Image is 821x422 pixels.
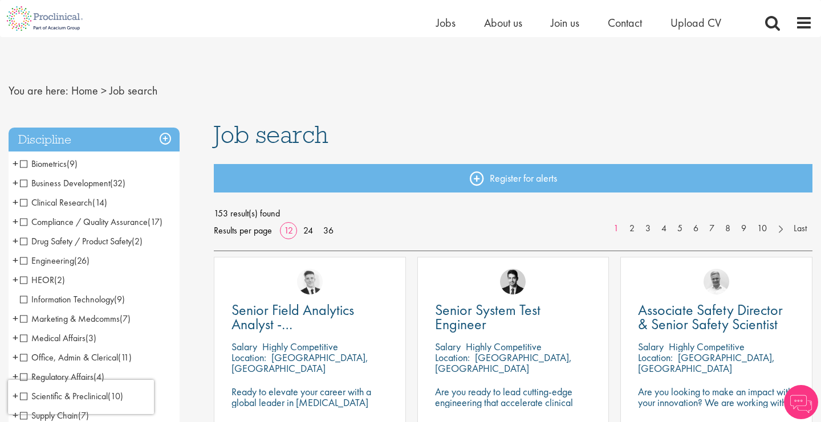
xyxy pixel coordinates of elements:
a: Register for alerts [214,164,812,192]
span: Location: [231,351,266,364]
img: Chatbot [784,385,818,419]
span: (9) [114,293,125,305]
p: [GEOGRAPHIC_DATA], [GEOGRAPHIC_DATA] [435,351,572,375]
span: Business Development [20,177,125,189]
h3: Discipline [9,128,180,152]
p: [GEOGRAPHIC_DATA], [GEOGRAPHIC_DATA] [638,351,775,375]
p: Highly Competitive [466,340,542,353]
span: (9) [67,158,78,170]
a: 4 [656,222,672,235]
iframe: reCAPTCHA [8,380,154,414]
span: Marketing & Medcomms [20,313,120,325]
span: + [13,213,18,230]
span: Clinical Research [20,196,92,208]
span: (14) [92,196,107,208]
span: Salary [435,340,461,353]
span: Information Technology [20,293,114,305]
span: + [13,368,18,385]
img: Nicolas Daniel [297,269,323,294]
span: Salary [231,340,257,353]
span: + [13,349,18,366]
a: 10 [751,222,773,235]
span: Biometrics [20,158,78,170]
p: [GEOGRAPHIC_DATA], [GEOGRAPHIC_DATA] [231,351,368,375]
a: 6 [688,222,704,235]
span: Office, Admin & Clerical [20,351,118,363]
a: 5 [672,222,688,235]
span: Information Technology [20,293,125,305]
a: Joshua Bye [704,269,729,294]
p: Highly Competitive [262,340,338,353]
img: Thomas Wenig [500,269,526,294]
a: 3 [640,222,656,235]
a: 8 [720,222,736,235]
a: Jobs [436,15,456,30]
span: (3) [86,332,96,344]
span: Supply Chain [20,409,78,421]
a: Join us [551,15,579,30]
a: 1 [608,222,624,235]
span: Senior System Test Engineer [435,300,540,334]
span: + [13,194,18,211]
span: (7) [120,313,131,325]
span: Associate Safety Director & Senior Safety Scientist [638,300,783,334]
span: + [13,155,18,172]
a: Senior System Test Engineer [435,303,592,331]
span: Drug Safety / Product Safety [20,235,132,247]
a: Upload CV [670,15,721,30]
a: Contact [608,15,642,30]
span: Results per page [214,222,272,239]
span: (2) [54,274,65,286]
span: HEOR [20,274,54,286]
span: Marketing & Medcomms [20,313,131,325]
span: HEOR [20,274,65,286]
span: Business Development [20,177,110,189]
a: 9 [735,222,752,235]
a: 2 [624,222,640,235]
a: Associate Safety Director & Senior Safety Scientist [638,303,795,331]
span: + [13,252,18,269]
a: breadcrumb link [71,83,98,98]
span: (17) [148,216,162,228]
a: 7 [704,222,720,235]
a: Senior Field Analytics Analyst - [GEOGRAPHIC_DATA] and [GEOGRAPHIC_DATA] [231,303,388,331]
span: Job search [109,83,157,98]
span: 153 result(s) found [214,205,812,222]
span: Location: [638,351,673,364]
a: 36 [319,224,338,236]
span: Location: [435,351,470,364]
span: Medical Affairs [20,332,86,344]
span: + [13,310,18,327]
p: Highly Competitive [669,340,745,353]
span: + [13,174,18,191]
span: Regulatory Affairs [20,371,104,383]
span: Drug Safety / Product Safety [20,235,143,247]
a: About us [484,15,522,30]
a: Last [788,222,812,235]
span: (26) [74,255,90,267]
a: 24 [299,224,317,236]
p: Are you ready to lead cutting-edge engineering that accelerate clinical breakthroughs in biotech? [435,386,592,419]
span: + [13,329,18,346]
span: > [101,83,107,98]
span: (32) [110,177,125,189]
span: Biometrics [20,158,67,170]
span: + [13,271,18,288]
span: Clinical Research [20,196,107,208]
span: Medical Affairs [20,332,96,344]
span: Office, Admin & Clerical [20,351,132,363]
span: Compliance / Quality Assurance [20,216,162,228]
span: Regulatory Affairs [20,371,94,383]
span: Engineering [20,255,90,267]
a: 12 [280,224,297,236]
span: + [13,232,18,249]
span: (4) [94,371,104,383]
span: Engineering [20,255,74,267]
span: Compliance / Quality Assurance [20,216,148,228]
